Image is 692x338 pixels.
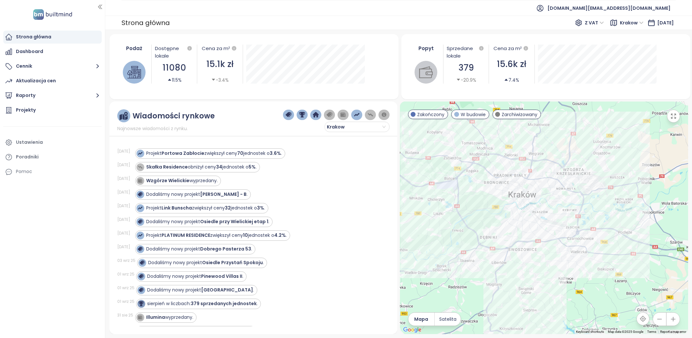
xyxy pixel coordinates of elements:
span: caret-up [504,77,508,82]
div: Projekt zwiększył ceny jednostek o . [146,232,287,239]
strong: PLATINUM RESIDENCE [161,232,210,238]
strong: Pinewood Villas II [201,273,242,279]
span: [DATE] [657,20,674,26]
div: Podaż [121,45,148,52]
div: 01 wrz 25 [117,299,135,304]
span: Krakow [327,122,386,132]
img: house [127,65,141,79]
strong: 70 [237,150,243,156]
span: Krakow [620,18,644,28]
div: -20.9% [456,76,476,84]
strong: Portowa Zabłocie [161,150,204,156]
button: Keyboard shortcuts [576,330,604,334]
strong: [PERSON_NAME] - B [200,191,247,197]
a: Open this area in Google Maps (opens a new window) [402,326,423,334]
div: sierpień w liczbach: . [147,300,258,307]
div: Cena za m² [492,45,531,52]
div: Popyt [412,45,440,52]
div: 7.4% [504,76,519,84]
div: 15.6k zł [492,58,531,71]
strong: Skałka Residence [146,164,188,170]
img: icon [138,178,142,183]
img: wallet-dark-grey.png [340,112,346,118]
span: Najnowsze wiadomości z rynku. [117,125,188,132]
img: icon [138,192,142,196]
a: Terms (opens in new tab) [647,330,656,333]
img: icon [138,151,142,155]
strong: 32 [225,205,231,211]
img: price-tag-dark-blue.png [286,112,291,118]
img: icon [139,274,143,278]
img: price-tag-grey.png [327,112,332,118]
div: 379 [447,61,485,74]
strong: Wzgórze Wielickie [146,177,189,184]
div: Ustawienia [16,138,43,146]
div: Pomoc [16,168,32,176]
div: Pomoc [3,165,102,178]
span: caret-down [456,77,461,82]
span: Map data ©2025 Google [608,330,643,333]
img: icon [138,219,142,224]
div: Sprzedane lokale [447,45,485,60]
img: price-increases.png [354,112,360,118]
div: Projekt zwiększył ceny jednostek o . [146,150,282,157]
div: 01 wrz 25 [117,285,135,291]
div: 15.1k zł [200,58,239,71]
span: Zakończony [417,111,444,118]
strong: 3% [257,205,264,211]
div: wyprzedany. [146,177,218,184]
span: Zarchiwizowany [502,111,537,118]
a: Projekty [3,104,102,117]
div: [DATE] [117,217,134,223]
img: logo [31,8,74,21]
div: -3.4% [211,76,229,84]
strong: Osiedle Przystań Spokoju [202,259,263,266]
img: information-circle.png [381,112,387,118]
div: Wiadomości rynkowe [133,112,215,120]
img: ruler [120,112,128,120]
strong: 3.6% [270,150,281,156]
strong: 4.2% [274,232,286,238]
div: Projekt zwiększył ceny jednostek o . [146,205,265,211]
button: Mapa [408,313,434,326]
strong: 34 [216,164,222,170]
div: Dodaliśmy nowy projekt . [146,218,269,225]
div: [DATE] [117,230,134,236]
div: 31 sie 25 [117,326,134,332]
a: Poradniki [3,151,102,164]
img: price-decreases.png [367,112,373,118]
strong: Link Bunscha [161,205,192,211]
div: Dodaliśmy nowy projekt . [146,191,248,198]
button: Satelita [435,313,461,326]
span: W budowie [461,111,486,118]
div: Dodaliśmy nowy projekt . [147,287,254,293]
strong: Osiedle przy Wielickiej etap 1 [200,218,268,225]
strong: 10 [243,232,248,238]
img: icon [138,233,142,237]
strong: Dobrego Pasterza 53 [200,246,251,252]
div: wyprzedany. [146,314,193,321]
img: icon [140,260,144,265]
a: Aktualizacja cen [3,74,102,88]
div: obniżył ceny jednostek o . [146,164,257,170]
a: Strona główna [3,31,102,44]
img: icon [138,165,142,169]
div: [DATE] [117,203,134,209]
span: Mapa [414,316,428,323]
div: [DATE] [117,148,134,154]
div: Dostępne lokale [155,45,194,60]
div: Dashboard [16,47,43,56]
div: Strona główna [122,17,170,29]
img: icon [139,301,143,306]
span: [DOMAIN_NAME][EMAIL_ADDRESS][DOMAIN_NAME] [547,0,671,16]
span: caret-down [211,77,216,82]
a: Ustawienia [3,136,102,149]
a: Dashboard [3,45,102,58]
div: 11.5% [167,76,182,84]
img: wallet [419,65,433,79]
span: caret-up [167,77,172,82]
div: [DATE] [117,244,134,250]
img: icon [138,315,142,319]
img: trophy-dark-blue.png [299,112,305,118]
strong: Illumina [146,314,165,320]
